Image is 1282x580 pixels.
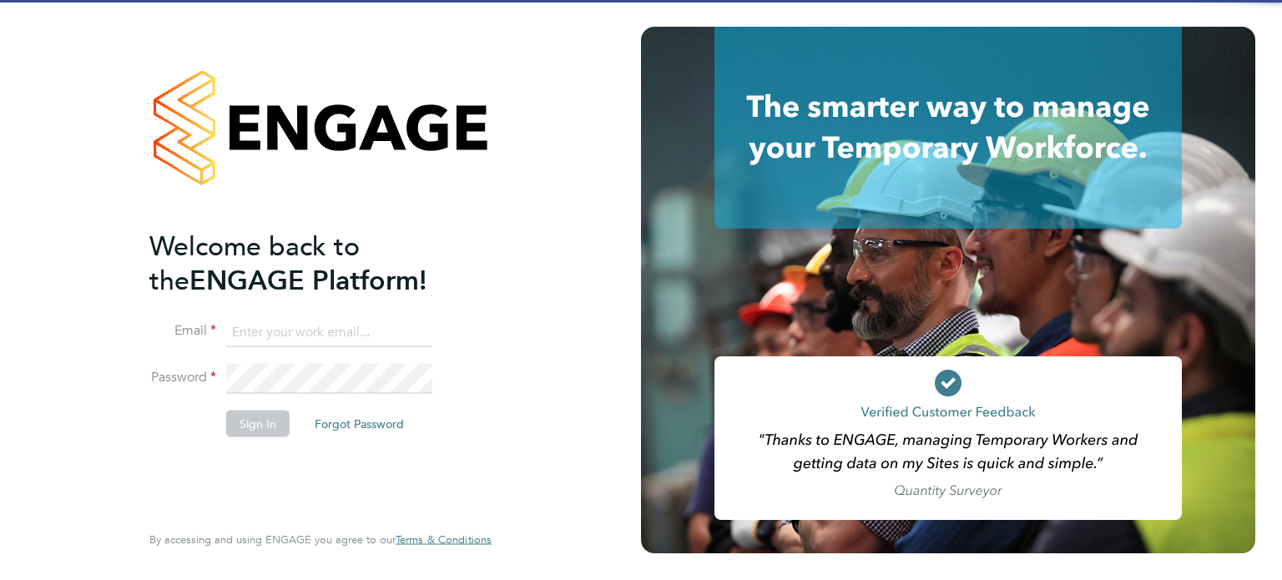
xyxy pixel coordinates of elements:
[149,322,216,340] label: Email
[396,532,492,547] span: Terms & Conditions
[226,411,290,437] button: Sign In
[396,533,492,547] a: Terms & Conditions
[226,317,432,347] input: Enter your work email...
[149,532,492,547] span: By accessing and using ENGAGE you agree to our
[149,229,475,297] h2: ENGAGE Platform!
[301,411,417,437] button: Forgot Password
[149,229,360,296] span: Welcome back to the
[149,369,216,386] label: Password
